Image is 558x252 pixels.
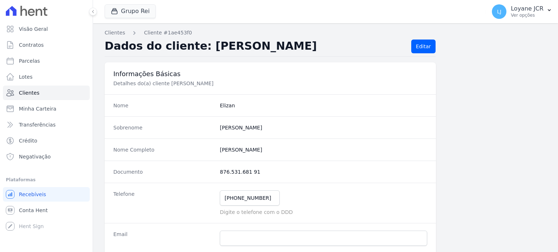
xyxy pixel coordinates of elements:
[19,73,33,80] span: Lotes
[511,5,543,12] p: Loyane JCR
[3,70,90,84] a: Lotes
[144,29,192,37] a: Cliente #1ae453f0
[3,149,90,164] a: Negativação
[19,57,40,65] span: Parcelas
[3,38,90,52] a: Contratos
[3,102,90,116] a: Minha Carteira
[411,40,436,53] a: Editar
[511,12,543,18] p: Ver opções
[220,146,427,153] dd: [PERSON_NAME]
[113,70,427,78] h3: Informações Básicas
[113,80,357,87] p: Detalhes do(a) cliente [PERSON_NAME]
[3,22,90,36] a: Visão Geral
[3,203,90,218] a: Conta Hent
[113,190,214,216] dt: Telefone
[19,207,48,214] span: Conta Hent
[19,89,39,96] span: Clientes
[220,102,427,109] dd: Elizan
[220,208,427,216] p: Digite o telefone com o DDD
[19,41,44,49] span: Contratos
[113,231,214,246] dt: Email
[19,25,48,33] span: Visão Geral
[19,121,56,128] span: Transferências
[19,137,37,144] span: Crédito
[113,102,214,109] dt: Nome
[105,4,156,18] button: Grupo Rei
[6,175,87,184] div: Plataformas
[19,105,56,112] span: Minha Carteira
[3,187,90,202] a: Recebíveis
[105,29,546,37] nav: Breadcrumb
[220,168,427,175] dd: 876.531.681 91
[3,117,90,132] a: Transferências
[113,168,214,175] dt: Documento
[220,124,427,131] dd: [PERSON_NAME]
[3,86,90,100] a: Clientes
[497,9,501,14] span: LJ
[105,40,405,53] h2: Dados do cliente: [PERSON_NAME]
[3,54,90,68] a: Parcelas
[19,191,46,198] span: Recebíveis
[113,124,214,131] dt: Sobrenome
[105,29,125,37] a: Clientes
[486,1,558,22] button: LJ Loyane JCR Ver opções
[3,133,90,148] a: Crédito
[19,153,51,160] span: Negativação
[113,146,214,153] dt: Nome Completo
